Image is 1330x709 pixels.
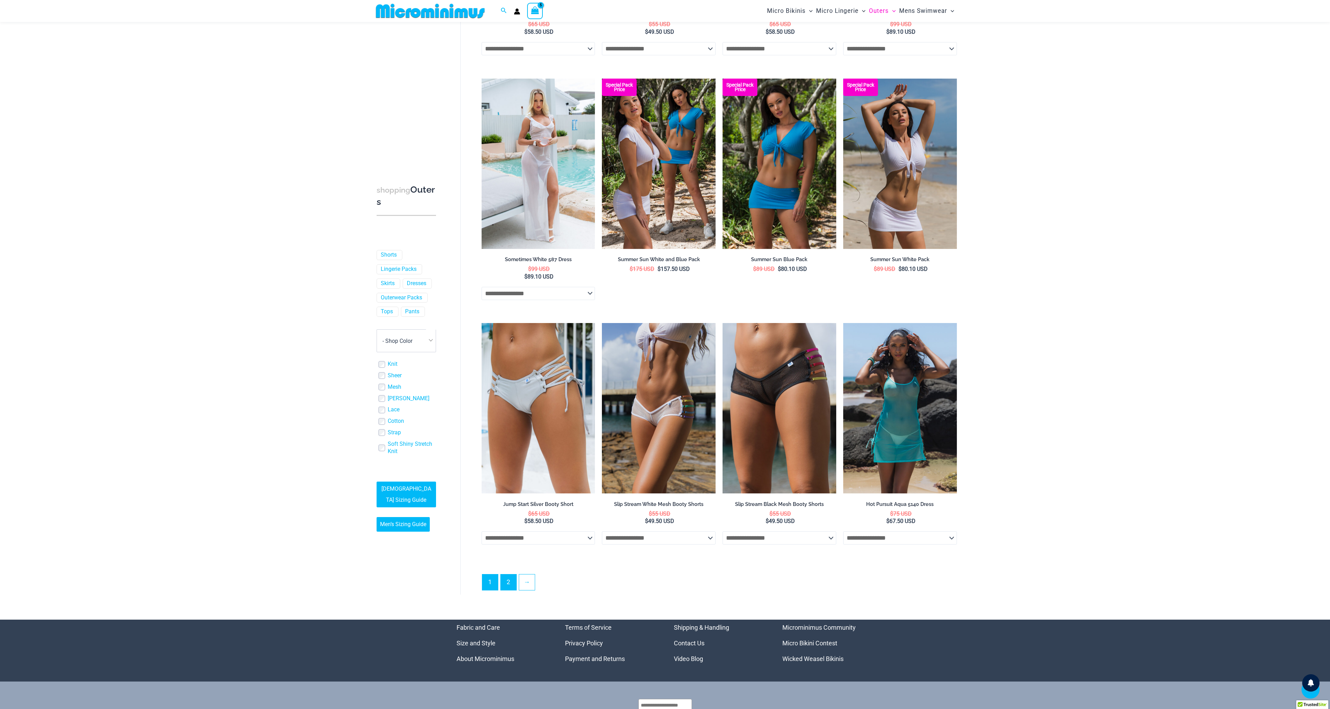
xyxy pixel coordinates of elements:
[764,1,957,21] nav: Site Navigation
[723,83,757,92] b: Special Pack Price
[528,510,550,517] bdi: 65 USD
[645,29,674,35] bdi: 49.50 USD
[565,620,656,667] nav: Menu
[501,7,507,15] a: Search icon link
[630,266,654,272] bdi: 175 USD
[886,29,916,35] bdi: 89.10 USD
[527,3,543,19] a: View Shopping Cart, 5 items
[766,29,769,35] span: $
[602,79,716,249] img: Summer Sun White and Blue Pack
[377,330,436,352] span: - Shop Color
[524,29,554,35] bdi: 58.50 USD
[766,518,769,524] span: $
[723,501,836,510] a: Slip Stream Black Mesh Booty Shorts
[765,2,814,20] a: Micro BikinisMenu ToggleMenu Toggle
[814,2,867,20] a: Micro LingerieMenu ToggleMenu Toggle
[658,266,661,272] span: $
[602,501,716,508] h2: Slip Stream White Mesh Booty Shorts
[674,639,704,647] a: Contact Us
[723,323,836,493] img: Slip Stream Black Multi 5024 Shorts 0
[524,273,527,280] span: $
[482,79,595,249] img: Sometimes White 587 Dress 08
[674,624,729,631] a: Shipping & Handling
[886,29,889,35] span: $
[377,23,439,162] iframe: TrustedSite Certified
[405,308,419,315] a: Pants
[501,574,516,590] a: Page 2
[381,294,422,301] a: Outerwear Packs
[890,510,912,517] bdi: 75 USD
[886,518,889,524] span: $
[867,2,897,20] a: OutersMenu ToggleMenu Toggle
[457,620,548,667] aside: Footer Widget 1
[843,79,957,249] a: Summer Sun White 9116 Top 522 Skirt 08 Summer Sun White 9116 Top 522 Skirt 10Summer Sun White 911...
[843,501,957,510] a: Hot Pursuit Aqua 5140 Dress
[528,510,531,517] span: $
[753,266,775,272] bdi: 89 USD
[778,266,807,272] bdi: 80.10 USD
[890,510,893,517] span: $
[524,518,527,524] span: $
[769,21,773,27] span: $
[388,418,404,425] a: Cotton
[524,518,554,524] bdi: 58.50 USD
[482,79,595,249] a: Sometimes White 587 Dress 08Sometimes White 587 Dress 09Sometimes White 587 Dress 09
[524,273,554,280] bdi: 89.10 USD
[649,510,652,517] span: $
[482,323,595,493] a: Jump Start Silver 5594 Shorts 01Jump Start Silver 5594 Shorts 02Jump Start Silver 5594 Shorts 02
[482,501,595,508] h2: Jump Start Silver Booty Short
[658,266,690,272] bdi: 157.50 USD
[381,251,397,259] a: Shorts
[565,620,656,667] aside: Footer Widget 2
[457,620,548,667] nav: Menu
[645,518,674,524] bdi: 49.50 USD
[377,184,436,208] h3: Outers
[898,266,928,272] bdi: 80.10 USD
[565,639,603,647] a: Privacy Policy
[524,29,527,35] span: $
[869,2,889,20] span: Outers
[674,655,703,662] a: Video Blog
[890,21,912,27] bdi: 99 USD
[806,2,813,20] span: Menu Toggle
[874,266,877,272] span: $
[645,29,648,35] span: $
[769,510,791,517] bdi: 55 USD
[782,655,844,662] a: Wicked Weasel Bikinis
[602,501,716,510] a: Slip Stream White Mesh Booty Shorts
[843,79,957,249] img: Summer Sun White 9116 Top 522 Skirt 08
[382,338,412,344] span: - Shop Color
[528,266,531,272] span: $
[899,2,947,20] span: Mens Swimwear
[898,266,902,272] span: $
[769,510,773,517] span: $
[457,639,495,647] a: Size and Style
[874,266,895,272] bdi: 89 USD
[649,510,670,517] bdi: 55 USD
[723,79,836,249] a: Summer Sun Blue 9116 Top 522 Skirt 14 Summer Sun Blue 9116 Top 522 Skirt 04Summer Sun Blue 9116 T...
[843,323,957,493] img: Hot Pursuit Aqua 5140 Dress 01
[782,624,856,631] a: Microminimus Community
[766,29,795,35] bdi: 58.50 USD
[674,620,765,667] aside: Footer Widget 3
[723,501,836,508] h2: Slip Stream Black Mesh Booty Shorts
[843,501,957,508] h2: Hot Pursuit Aqua 5140 Dress
[769,21,791,27] bdi: 65 USD
[482,574,957,594] nav: Product Pagination
[565,655,625,662] a: Payment and Returns
[843,256,957,263] h2: Summer Sun White Pack
[649,21,652,27] span: $
[457,624,500,631] a: Fabric and Care
[723,323,836,493] a: Slip Stream Black Multi 5024 Shorts 0Slip Stream Black Multi 5024 Shorts 05Slip Stream Black Mult...
[674,620,765,667] nav: Menu
[377,186,410,194] span: shopping
[407,280,426,287] a: Dresses
[388,384,401,391] a: Mesh
[602,323,716,493] img: Slip Stream White Multi 5024 Shorts 08
[377,517,430,532] a: Men’s Sizing Guide
[947,2,954,20] span: Menu Toggle
[388,395,429,402] a: [PERSON_NAME]
[897,2,956,20] a: Mens SwimwearMenu ToggleMenu Toggle
[528,266,550,272] bdi: 99 USD
[859,2,865,20] span: Menu Toggle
